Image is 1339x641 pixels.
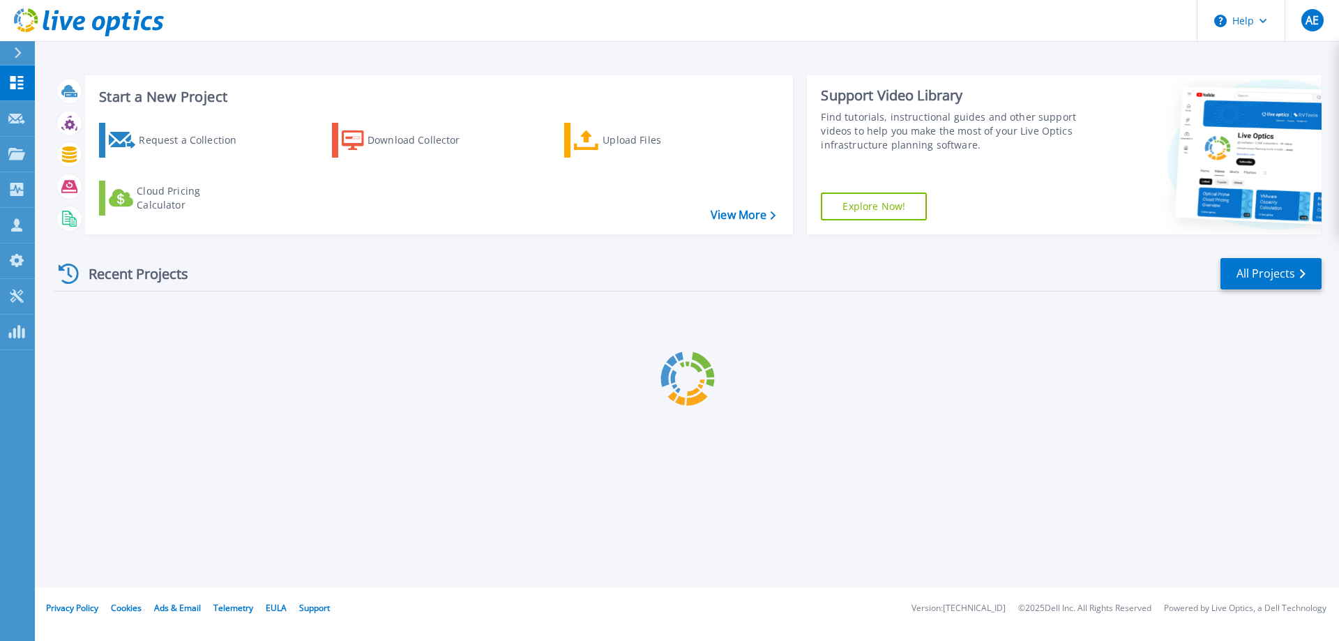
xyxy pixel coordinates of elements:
a: All Projects [1220,258,1322,289]
li: Version: [TECHNICAL_ID] [911,604,1006,613]
span: AE [1306,15,1319,26]
a: Support [299,602,330,614]
div: Download Collector [368,126,479,154]
div: Recent Projects [54,257,207,291]
a: Request a Collection [99,123,255,158]
a: Telemetry [213,602,253,614]
div: Cloud Pricing Calculator [137,184,248,212]
div: Request a Collection [139,126,250,154]
a: Download Collector [332,123,487,158]
a: Privacy Policy [46,602,98,614]
a: View More [711,209,776,222]
div: Support Video Library [821,86,1083,105]
h3: Start a New Project [99,89,776,105]
a: Cloud Pricing Calculator [99,181,255,216]
a: Upload Files [564,123,720,158]
div: Find tutorials, instructional guides and other support videos to help you make the most of your L... [821,110,1083,152]
a: Cookies [111,602,142,614]
a: EULA [266,602,287,614]
li: © 2025 Dell Inc. All Rights Reserved [1018,604,1151,613]
li: Powered by Live Optics, a Dell Technology [1164,604,1326,613]
a: Explore Now! [821,193,927,220]
div: Upload Files [603,126,714,154]
a: Ads & Email [154,602,201,614]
